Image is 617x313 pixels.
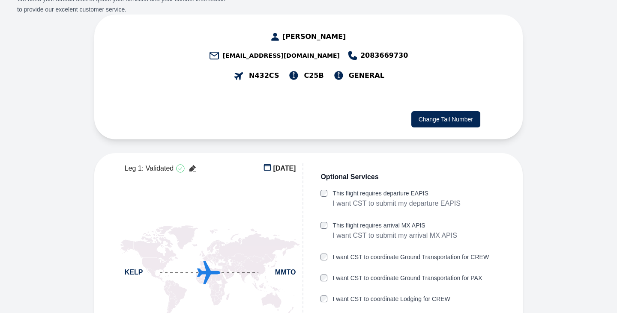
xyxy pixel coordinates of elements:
[320,172,378,182] span: Optional Services
[249,71,279,81] span: N432CS
[349,71,384,81] span: GENERAL
[125,163,174,174] span: Leg 1: Validated
[223,51,340,60] span: [EMAIL_ADDRESS][DOMAIN_NAME]
[332,274,482,283] label: I want CST to coordinate Ground Transportation for PAX
[332,295,450,304] label: I want CST to coordinate Lodging for CREW
[332,198,461,209] p: I want CST to submit my departure EAPIS
[332,221,457,230] label: This flight requires arrival MX APIS
[304,71,323,81] span: C25B
[332,230,457,241] p: I want CST to submit my arrival MX APIS
[332,189,461,198] label: This flight requires departure EAPIS
[332,253,489,262] label: I want CST to coordinate Ground Transportation for CREW
[273,163,296,174] span: [DATE]
[411,111,480,127] button: Change Tail Number
[125,267,143,278] span: KELP
[282,32,346,42] span: [PERSON_NAME]
[360,50,408,61] span: 2083669730
[275,267,296,278] span: MMTO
